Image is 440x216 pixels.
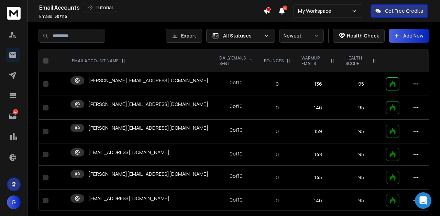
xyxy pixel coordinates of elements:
a: 327 [6,109,20,123]
p: 0 [263,104,292,111]
td: 95 [340,166,382,190]
td: 95 [340,143,382,166]
p: [EMAIL_ADDRESS][DOMAIN_NAME] [88,195,169,202]
button: Newest [279,29,324,43]
p: 0 [263,197,292,204]
td: 146 [296,190,340,212]
td: 95 [340,120,382,143]
td: 95 [340,96,382,120]
td: 136 [296,72,340,96]
p: 0 [263,151,292,158]
div: 0 of 10 [230,127,243,133]
p: DAILY EMAILS SENT [219,55,246,66]
button: Health Check [333,29,385,43]
p: Get Free Credits [385,8,423,14]
p: HEALTH SCORE [345,55,370,66]
div: 0 of 10 [230,150,243,157]
p: 0 [263,80,292,87]
p: WARMUP EMAILS [301,55,328,66]
span: 50 / 115 [54,13,67,19]
div: 0 of 10 [230,79,243,86]
p: [PERSON_NAME][EMAIL_ADDRESS][DOMAIN_NAME] [88,171,208,177]
p: 327 [13,109,18,115]
button: G [7,195,21,209]
p: Health Check [347,32,379,39]
td: 95 [340,72,382,96]
button: Tutorial [84,3,117,12]
p: 0 [263,128,292,135]
button: Get Free Credits [371,4,428,18]
div: Email Accounts [39,3,263,12]
p: [EMAIL_ADDRESS][DOMAIN_NAME] [88,149,169,156]
span: 50 [283,6,287,10]
td: 95 [340,190,382,212]
div: 0 of 10 [230,173,243,180]
td: 159 [296,120,340,143]
td: 148 [296,143,340,166]
p: All Statuses [223,32,261,39]
td: 146 [296,96,340,120]
p: 0 [263,174,292,181]
p: [PERSON_NAME][EMAIL_ADDRESS][DOMAIN_NAME] [88,77,208,84]
button: Export [166,29,202,43]
p: [PERSON_NAME][EMAIL_ADDRESS][DOMAIN_NAME] [88,125,208,131]
div: Open Intercom Messenger [415,192,431,209]
div: 0 of 10 [230,103,243,110]
div: EMAIL ACCOUNT NAME [72,58,125,64]
td: 145 [296,166,340,190]
p: [PERSON_NAME][EMAIL_ADDRESS][DOMAIN_NAME] [88,101,208,108]
div: 0 of 10 [230,196,243,203]
p: Emails : [39,14,67,19]
p: My Workspace [298,8,334,14]
p: BOUNCES [264,58,284,64]
button: Add New [389,29,429,43]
